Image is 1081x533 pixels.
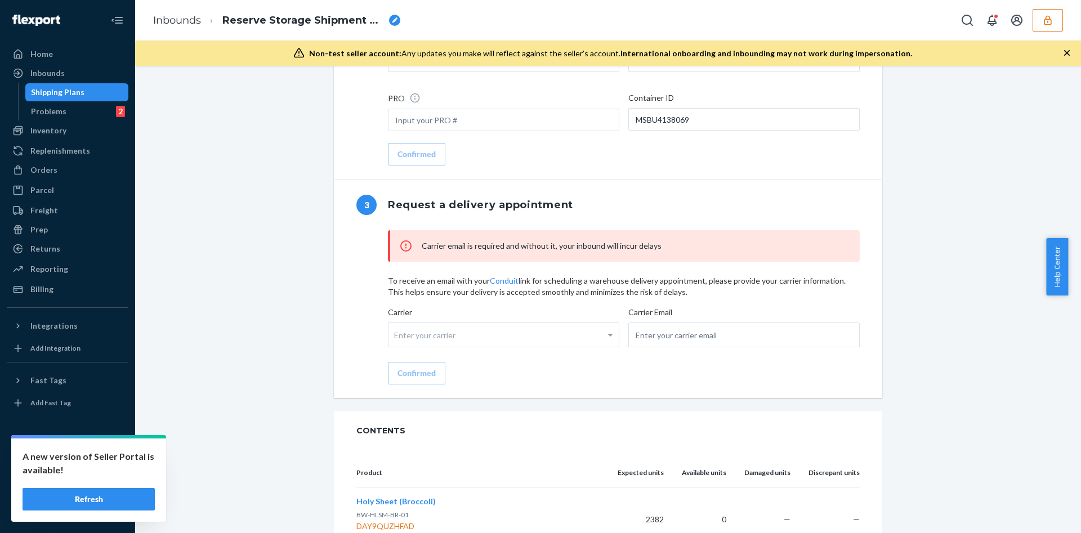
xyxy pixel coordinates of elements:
[7,221,128,239] a: Prep
[309,48,401,58] span: Non-test seller account:
[144,4,409,37] ol: breadcrumbs
[31,87,84,98] div: Shipping Plans
[153,14,201,26] a: Inbounds
[30,243,60,254] div: Returns
[388,323,619,347] div: Enter your carrier
[356,510,409,519] span: BW-HLSM-BR-01
[7,181,128,199] a: Parcel
[23,488,155,510] button: Refresh
[356,425,860,436] span: CONTENTS
[31,106,66,117] div: Problems
[7,444,128,462] a: Settings
[388,362,445,384] button: Confirmed
[956,9,979,32] button: Open Search Box
[7,240,128,258] a: Returns
[356,521,600,532] div: DAY9QUZHFAD
[222,14,385,28] span: Reserve Storage Shipment STI7b9b136ee0
[628,92,674,104] label: Container ID
[7,317,128,335] button: Integrations
[628,323,860,347] input: Enter your carrier email
[7,371,128,389] button: Fast Tags
[356,195,377,215] span: 3
[1046,238,1068,295] button: Help Center
[7,64,128,82] a: Inbounds
[618,468,664,478] p: Expected units
[388,193,573,217] h1: Request a delivery appointment
[12,15,60,26] img: Flexport logo
[7,463,128,481] button: Talk to Support
[30,205,58,216] div: Freight
[388,92,421,104] label: PRO
[388,307,619,350] label: Carrier
[397,149,436,160] div: Confirmed
[356,496,436,506] span: Holy Sheet (Broccoli)
[1006,9,1028,32] button: Open account menu
[7,280,128,298] a: Billing
[30,284,53,295] div: Billing
[30,125,66,136] div: Inventory
[7,260,128,278] a: Reporting
[388,275,860,298] p: To receive an email with your link for scheduling a warehouse delivery appointment, please provid...
[23,8,63,18] span: Support
[388,143,445,165] button: Confirmed
[309,48,912,59] div: Any updates you make will reflect against the seller's account.
[7,482,128,500] a: Help Center
[628,307,860,350] label: Carrier Email
[30,48,53,60] div: Home
[30,263,68,275] div: Reporting
[784,514,790,524] span: —
[7,501,128,519] button: Give Feedback
[30,224,48,235] div: Prep
[30,320,78,332] div: Integrations
[808,468,860,478] p: Discrepant units
[356,496,436,507] button: Holy Sheet (Broccoli)
[25,83,129,101] a: Shipping Plans
[30,145,90,156] div: Replenishments
[30,185,54,196] div: Parcel
[397,368,436,379] div: Confirmed
[7,394,128,412] a: Add Fast Tag
[388,109,619,131] input: Input your PRO #
[23,450,155,477] p: A new version of Seller Portal is available!
[744,468,790,478] p: Damaged units
[116,106,125,117] div: 2
[106,9,128,32] button: Close Navigation
[30,164,57,176] div: Orders
[7,142,128,160] a: Replenishments
[30,68,65,79] div: Inbounds
[7,122,128,140] a: Inventory
[682,468,726,478] p: Available units
[620,48,912,58] span: International onboarding and inbounding may not work during impersonation.
[7,161,128,179] a: Orders
[981,9,1003,32] button: Open notifications
[30,375,66,386] div: Fast Tags
[422,241,662,250] span: Carrier email is required and without it, your inbound will incur delays
[25,102,129,120] a: Problems2
[490,276,519,285] a: Conduit
[30,398,71,407] div: Add Fast Tag
[30,343,81,353] div: Add Integration
[628,108,860,131] input: Input your Container Id
[356,468,600,478] p: Product
[7,201,128,220] a: Freight
[7,45,128,63] a: Home
[853,514,860,524] span: —
[7,339,128,357] a: Add Integration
